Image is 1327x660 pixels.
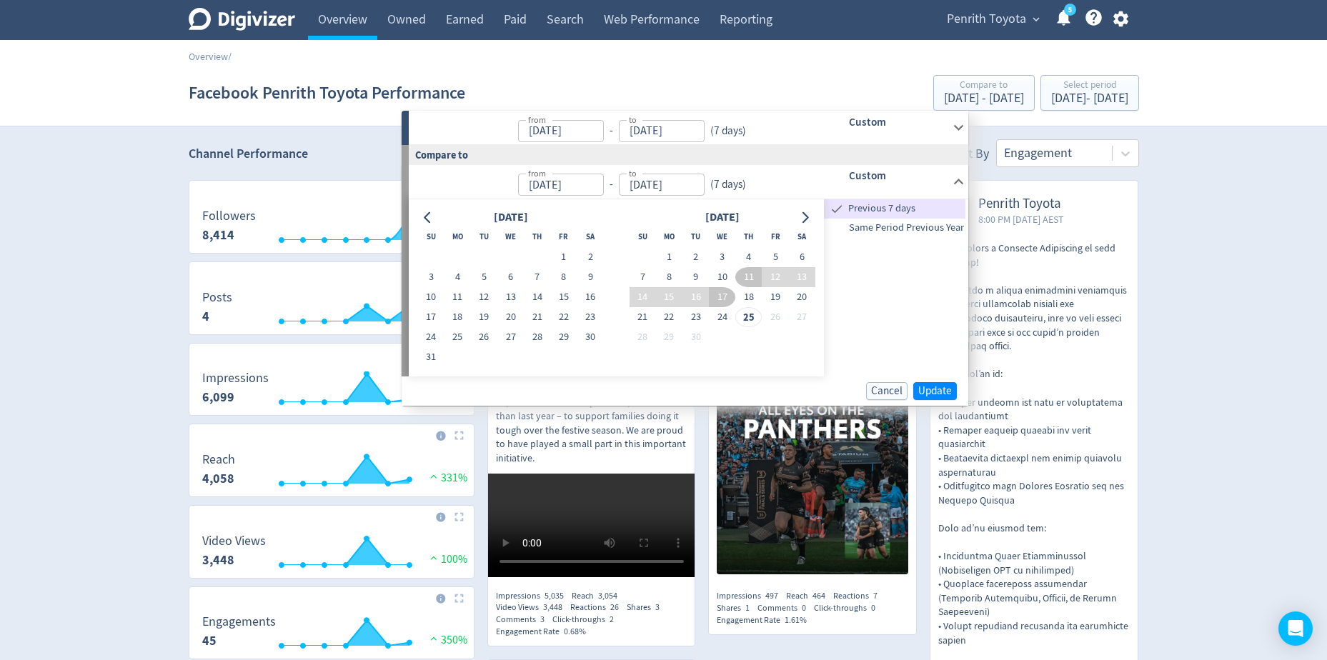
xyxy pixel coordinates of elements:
button: 24 [709,307,735,327]
h6: Custom [849,167,947,184]
button: 27 [789,307,815,327]
div: Engagement Rate [496,626,594,638]
div: Reach [572,590,625,602]
span: / [228,50,232,63]
div: Shares [627,601,667,614]
span: 0.68% [564,626,586,637]
img: Placeholder [454,431,464,440]
button: 30 [577,327,604,347]
div: Sort By [950,145,989,167]
img: Placeholder [454,512,464,521]
a: Overview [189,50,228,63]
strong: 45 [202,632,217,649]
button: 23 [682,307,709,327]
button: 1 [550,247,577,267]
img: Placeholder [454,594,464,603]
div: Comments [757,602,814,614]
button: 19 [471,307,497,327]
span: 3 [540,614,545,625]
button: 21 [524,307,550,327]
h1: Facebook Penrith Toyota Performance [189,70,465,116]
th: Monday [444,227,471,247]
button: 17 [709,287,735,307]
th: Saturday [577,227,604,247]
svg: Reach 4,058 [195,453,468,491]
button: 21 [630,307,656,327]
button: 15 [656,287,682,307]
div: Select period [1051,80,1128,92]
button: 23 [577,307,604,327]
button: 17 [418,307,444,327]
dt: Posts [202,289,232,306]
button: 18 [444,307,471,327]
div: Click-throughs [552,614,622,626]
svg: Followers 8,414 [195,209,468,247]
button: 16 [682,287,709,307]
button: 20 [497,307,524,327]
span: 3,448 [543,601,562,613]
div: - [604,123,619,139]
button: 12 [471,287,497,307]
button: Penrith Toyota [942,8,1043,31]
span: 5,035 [545,590,564,601]
button: 27 [497,327,524,347]
button: 22 [550,307,577,327]
span: 1 [745,602,750,614]
svg: Impressions 6,099 [195,371,468,409]
h6: Custom [849,114,947,131]
div: ( 7 days ) [705,176,746,193]
button: 7 [630,267,656,287]
th: Tuesday [471,227,497,247]
dt: Engagements [202,614,276,630]
button: 7 [524,267,550,287]
button: Cancel [866,382,908,400]
button: 13 [497,287,524,307]
button: 18 [735,287,762,307]
button: 10 [709,267,735,287]
text: 5 [1068,5,1071,15]
div: - [604,176,619,193]
button: 29 [550,327,577,347]
img: positive-performance.svg [427,552,441,563]
button: 30 [682,327,709,347]
div: Compare to [944,80,1024,92]
button: 24 [418,327,444,347]
nav: presets [824,199,965,237]
th: Thursday [735,227,762,247]
img: positive-performance.svg [427,471,441,481]
div: Reactions [570,601,627,614]
span: 3,054 [598,590,617,601]
span: 331% [427,471,467,485]
button: 13 [789,267,815,287]
span: 26 [610,601,619,613]
button: Go to previous month [418,207,439,227]
th: Sunday [418,227,444,247]
button: 29 [656,327,682,347]
h2: Channel Performance [189,145,474,163]
span: Same Period Previous Year [824,220,965,236]
div: [DATE] - [DATE] [1051,92,1128,105]
button: 6 [497,267,524,287]
div: [DATE] [701,208,744,227]
div: Impressions [496,590,572,602]
span: expand_more [1030,13,1043,26]
div: ( 7 days ) [705,123,752,139]
dt: Followers [202,208,256,224]
div: Engagement Rate [717,614,815,626]
button: 5 [762,247,788,267]
button: 9 [682,267,709,287]
th: Friday [550,227,577,247]
th: Thursday [524,227,550,247]
button: 19 [762,287,788,307]
span: 0 [871,602,875,614]
dt: Reach [202,451,235,468]
div: from-to(7 days)Custom [409,111,968,145]
button: 14 [524,287,550,307]
button: 10 [418,287,444,307]
span: 350% [427,633,467,647]
a: 5 [1064,4,1076,16]
dt: Impressions [202,370,269,386]
button: 15 [550,287,577,307]
button: Go to next month [795,207,815,227]
dt: Video Views [202,533,266,549]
